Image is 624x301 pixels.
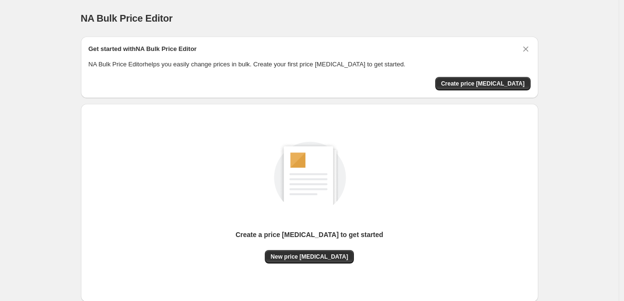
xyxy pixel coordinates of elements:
[265,250,354,263] button: New price [MEDICAL_DATA]
[271,253,348,261] span: New price [MEDICAL_DATA]
[89,44,197,54] h2: Get started with NA Bulk Price Editor
[435,77,531,90] button: Create price change job
[235,230,383,239] p: Create a price [MEDICAL_DATA] to get started
[89,60,531,69] p: NA Bulk Price Editor helps you easily change prices in bulk. Create your first price [MEDICAL_DAT...
[441,80,525,88] span: Create price [MEDICAL_DATA]
[81,13,173,24] span: NA Bulk Price Editor
[521,44,531,54] button: Dismiss card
